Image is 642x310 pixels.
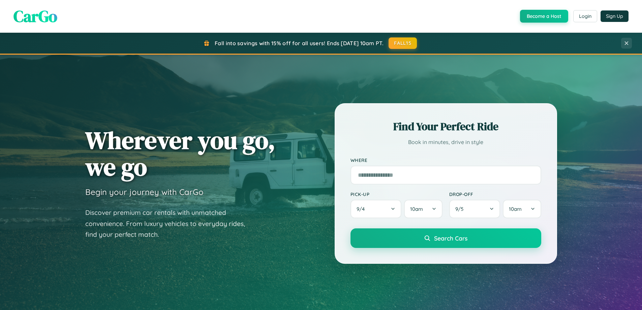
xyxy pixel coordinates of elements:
[509,206,522,212] span: 10am
[350,228,541,248] button: Search Cars
[85,127,275,180] h1: Wherever you go, we go
[350,157,541,163] label: Where
[350,191,442,197] label: Pick-up
[434,234,467,242] span: Search Cars
[573,10,597,22] button: Login
[350,137,541,147] p: Book in minutes, drive in style
[449,191,541,197] label: Drop-off
[404,200,442,218] button: 10am
[449,200,500,218] button: 9/5
[503,200,541,218] button: 10am
[215,40,384,47] span: Fall into savings with 15% off for all users! Ends [DATE] 10am PT.
[357,206,368,212] span: 9 / 4
[350,119,541,134] h2: Find Your Perfect Ride
[85,187,204,197] h3: Begin your journey with CarGo
[601,10,629,22] button: Sign Up
[455,206,467,212] span: 9 / 5
[85,207,254,240] p: Discover premium car rentals with unmatched convenience. From luxury vehicles to everyday rides, ...
[13,5,57,27] span: CarGo
[389,37,417,49] button: FALL15
[520,10,568,23] button: Become a Host
[350,200,402,218] button: 9/4
[410,206,423,212] span: 10am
